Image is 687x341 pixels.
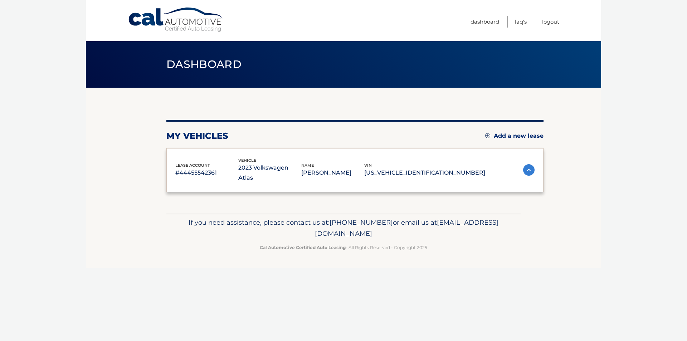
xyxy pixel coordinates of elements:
p: #44455542361 [175,168,238,178]
a: FAQ's [515,16,527,28]
span: vehicle [238,158,256,163]
span: Dashboard [166,58,242,71]
h2: my vehicles [166,131,228,141]
span: lease account [175,163,210,168]
p: [PERSON_NAME] [301,168,364,178]
a: Cal Automotive [128,7,224,33]
p: - All Rights Reserved - Copyright 2025 [171,244,516,251]
span: [PHONE_NUMBER] [330,218,393,226]
a: Add a new lease [485,132,544,140]
a: Logout [542,16,559,28]
img: add.svg [485,133,490,138]
span: name [301,163,314,168]
p: 2023 Volkswagen Atlas [238,163,301,183]
img: accordion-active.svg [523,164,535,176]
span: vin [364,163,372,168]
p: If you need assistance, please contact us at: or email us at [171,217,516,240]
p: [US_VEHICLE_IDENTIFICATION_NUMBER] [364,168,485,178]
a: Dashboard [471,16,499,28]
strong: Cal Automotive Certified Auto Leasing [260,245,346,250]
